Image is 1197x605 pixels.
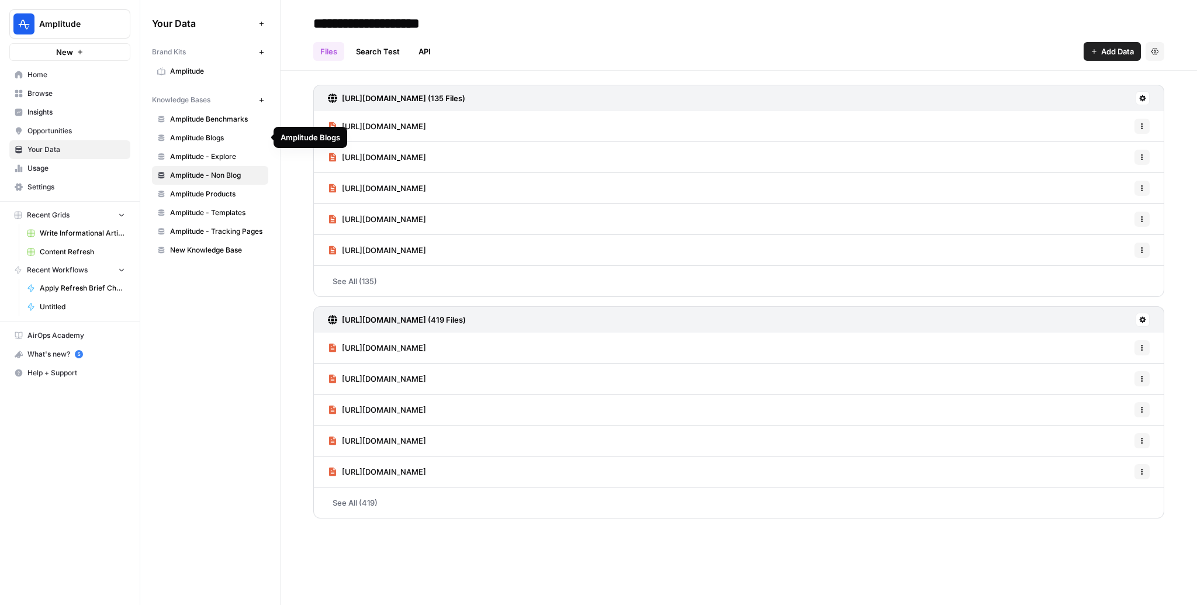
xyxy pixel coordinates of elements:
[170,245,263,255] span: New Knowledge Base
[10,345,130,363] div: What's new?
[152,129,268,147] a: Amplitude Blogs
[328,111,426,141] a: [URL][DOMAIN_NAME]
[27,265,88,275] span: Recent Workflows
[75,350,83,358] a: 5
[9,122,130,140] a: Opportunities
[9,84,130,103] a: Browse
[39,18,110,30] span: Amplitude
[342,92,465,104] h3: [URL][DOMAIN_NAME] (135 Files)
[56,46,73,58] span: New
[328,204,426,234] a: [URL][DOMAIN_NAME]
[152,110,268,129] a: Amplitude Benchmarks
[27,144,125,155] span: Your Data
[9,65,130,84] a: Home
[9,326,130,345] a: AirOps Academy
[342,435,426,447] span: [URL][DOMAIN_NAME]
[9,364,130,382] button: Help + Support
[411,42,438,61] a: API
[342,151,426,163] span: [URL][DOMAIN_NAME]
[342,120,426,132] span: [URL][DOMAIN_NAME]
[27,126,125,136] span: Opportunities
[328,333,426,363] a: [URL][DOMAIN_NAME]
[313,488,1164,518] a: See All (419)
[9,159,130,178] a: Usage
[22,243,130,261] a: Content Refresh
[342,342,426,354] span: [URL][DOMAIN_NAME]
[170,114,263,125] span: Amplitude Benchmarks
[328,85,465,111] a: [URL][DOMAIN_NAME] (135 Files)
[40,283,125,293] span: Apply Refresh Brief Changes
[170,189,263,199] span: Amplitude Products
[27,182,125,192] span: Settings
[40,302,125,312] span: Untitled
[22,279,130,298] a: Apply Refresh Brief Changes
[170,208,263,218] span: Amplitude - Templates
[9,345,130,364] button: What's new? 5
[9,103,130,122] a: Insights
[152,241,268,260] a: New Knowledge Base
[342,314,466,326] h3: [URL][DOMAIN_NAME] (419 Files)
[342,404,426,416] span: [URL][DOMAIN_NAME]
[313,42,344,61] a: Files
[342,373,426,385] span: [URL][DOMAIN_NAME]
[1101,46,1134,57] span: Add Data
[27,70,125,80] span: Home
[349,42,407,61] a: Search Test
[170,170,263,181] span: Amplitude - Non Blog
[152,203,268,222] a: Amplitude - Templates
[152,95,210,105] span: Knowledge Bases
[328,173,426,203] a: [URL][DOMAIN_NAME]
[22,224,130,243] a: Write Informational Article
[40,228,125,238] span: Write Informational Article
[170,151,263,162] span: Amplitude - Explore
[9,206,130,224] button: Recent Grids
[9,9,130,39] button: Workspace: Amplitude
[152,222,268,241] a: Amplitude - Tracking Pages
[152,166,268,185] a: Amplitude - Non Blog
[342,182,426,194] span: [URL][DOMAIN_NAME]
[27,210,70,220] span: Recent Grids
[328,426,426,456] a: [URL][DOMAIN_NAME]
[152,185,268,203] a: Amplitude Products
[152,62,268,81] a: Amplitude
[342,244,426,256] span: [URL][DOMAIN_NAME]
[27,330,125,341] span: AirOps Academy
[342,213,426,225] span: [URL][DOMAIN_NAME]
[27,368,125,378] span: Help + Support
[27,88,125,99] span: Browse
[328,395,426,425] a: [URL][DOMAIN_NAME]
[328,457,426,487] a: [URL][DOMAIN_NAME]
[9,261,130,279] button: Recent Workflows
[152,47,186,57] span: Brand Kits
[22,298,130,316] a: Untitled
[9,140,130,159] a: Your Data
[27,107,125,117] span: Insights
[27,163,125,174] span: Usage
[170,66,263,77] span: Amplitude
[1084,42,1141,61] button: Add Data
[40,247,125,257] span: Content Refresh
[77,351,80,357] text: 5
[342,466,426,478] span: [URL][DOMAIN_NAME]
[170,133,263,143] span: Amplitude Blogs
[9,178,130,196] a: Settings
[328,364,426,394] a: [URL][DOMAIN_NAME]
[152,16,254,30] span: Your Data
[152,147,268,166] a: Amplitude - Explore
[313,266,1164,296] a: See All (135)
[328,307,466,333] a: [URL][DOMAIN_NAME] (419 Files)
[13,13,34,34] img: Amplitude Logo
[328,235,426,265] a: [URL][DOMAIN_NAME]
[9,43,130,61] button: New
[328,142,426,172] a: [URL][DOMAIN_NAME]
[170,226,263,237] span: Amplitude - Tracking Pages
